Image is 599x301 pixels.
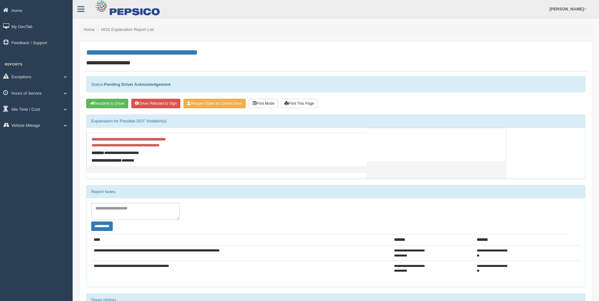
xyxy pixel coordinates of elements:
[87,115,585,127] div: Explanation for Possible DOT Violation(s)
[86,99,128,108] button: Resubmit To Driver
[84,27,95,32] a: Home
[131,99,180,108] button: Driver Refused to Sign
[101,27,154,32] a: HOS Explanation Report List
[87,186,585,198] div: Report Notes
[91,221,113,231] button: Change Filter Options
[86,76,585,92] div: Status:
[249,99,278,108] button: Print Mode
[183,99,246,108] button: Reopen Ticket
[104,82,170,87] strong: Pending Driver Acknowledgement
[281,99,318,108] button: Print This Page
